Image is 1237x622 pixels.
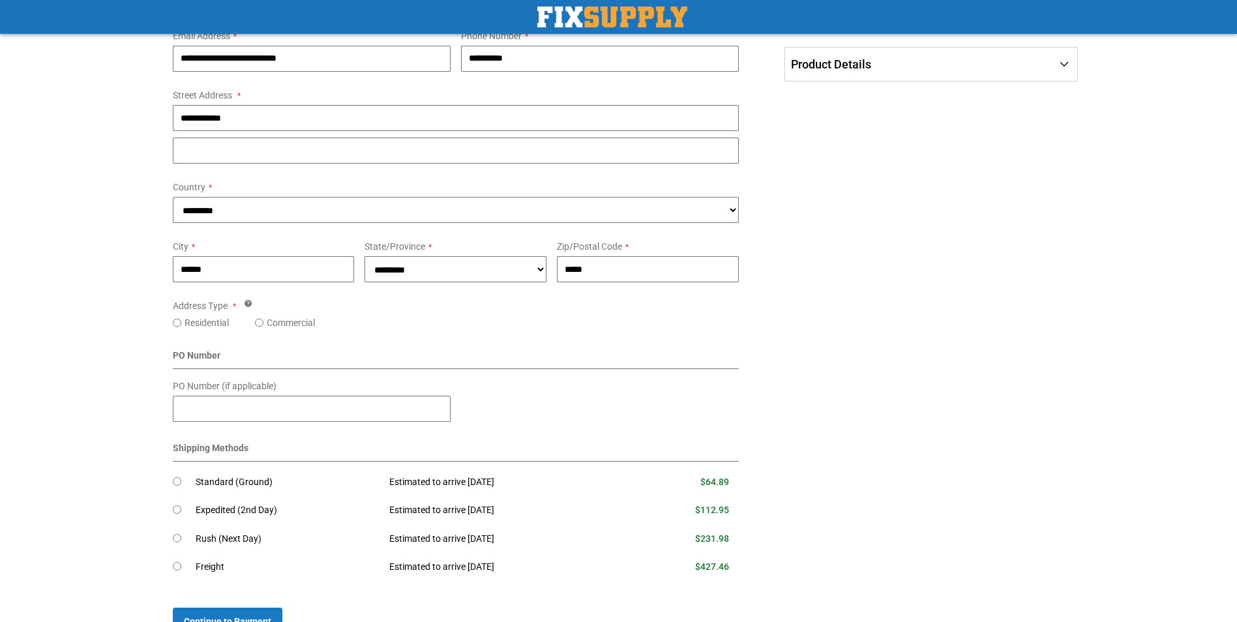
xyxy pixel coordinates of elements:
[557,241,622,252] span: Zip/Postal Code
[173,182,205,192] span: Country
[380,496,631,525] td: Estimated to arrive [DATE]
[695,533,729,544] span: $231.98
[173,31,230,41] span: Email Address
[700,477,729,487] span: $64.89
[695,561,729,572] span: $427.46
[461,31,522,41] span: Phone Number
[380,553,631,582] td: Estimated to arrive [DATE]
[380,468,631,497] td: Estimated to arrive [DATE]
[173,301,228,311] span: Address Type
[537,7,687,27] a: store logo
[267,316,315,329] label: Commercial
[173,441,739,462] div: Shipping Methods
[380,525,631,554] td: Estimated to arrive [DATE]
[173,241,188,252] span: City
[537,7,687,27] img: Fix Industrial Supply
[695,505,729,515] span: $112.95
[173,349,739,369] div: PO Number
[196,525,380,554] td: Rush (Next Day)
[173,90,232,100] span: Street Address
[791,57,871,71] span: Product Details
[196,553,380,582] td: Freight
[196,468,380,497] td: Standard (Ground)
[365,241,425,252] span: State/Province
[173,381,276,391] span: PO Number (if applicable)
[185,316,229,329] label: Residential
[196,496,380,525] td: Expedited (2nd Day)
